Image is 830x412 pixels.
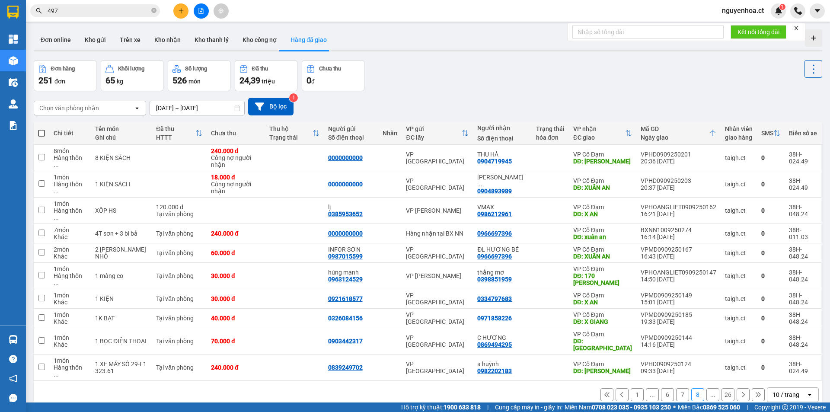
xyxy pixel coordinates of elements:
[168,60,230,91] button: Số lượng526món
[573,292,632,299] div: VP Cổ Đạm
[794,7,802,15] img: phone-icon
[761,181,780,188] div: 0
[239,75,260,86] span: 24,39
[328,276,363,283] div: 0963124529
[9,99,18,109] img: warehouse-icon
[211,181,254,195] div: Công nợ người nhận
[54,364,86,378] div: Hàng thông thường
[9,121,18,130] img: solution-icon
[536,134,565,141] div: hóa đơn
[789,177,817,191] div: 38H-024.49
[676,388,689,401] button: 7
[194,3,209,19] button: file-add
[269,134,312,141] div: Trạng thái
[36,8,42,14] span: search
[757,122,785,145] th: Toggle SortBy
[641,211,716,217] div: 16:21 [DATE]
[117,78,123,85] span: kg
[789,292,817,306] div: 38H-048.24
[641,233,716,240] div: 16:14 [DATE]
[573,246,632,253] div: VP Cổ Đạm
[789,204,817,217] div: 38H-048.24
[406,334,469,348] div: VP [GEOGRAPHIC_DATA]
[641,367,716,374] div: 09:33 [DATE]
[54,130,86,137] div: Chi tiết
[328,269,374,276] div: hùng mạnh
[406,292,469,306] div: VP [GEOGRAPHIC_DATA]
[761,130,773,137] div: SMS
[406,125,462,132] div: VP gửi
[151,7,156,15] span: close-circle
[761,249,780,256] div: 0
[406,361,469,374] div: VP [GEOGRAPHIC_DATA]
[641,269,716,276] div: VPHOANGLIET0909250147
[631,388,644,401] button: 1
[54,253,86,260] div: Khác
[789,311,817,325] div: 38H-048.24
[211,315,261,322] div: 40.000 đ
[477,341,512,348] div: 0869494295
[725,154,753,161] div: taigh.ct
[773,390,799,399] div: 10 / trang
[406,272,469,279] div: VP [PERSON_NAME]
[406,311,469,325] div: VP [GEOGRAPHIC_DATA]
[573,367,632,374] div: DĐ: TIÊN ĐIỀN
[406,177,469,191] div: VP [GEOGRAPHIC_DATA]
[328,211,363,217] div: 0385953652
[236,29,284,50] button: Kho công nợ
[54,299,86,306] div: Khác
[235,60,297,91] button: Đã thu24,39 triệu
[573,211,632,217] div: DĐ: X AN
[48,6,150,16] input: Tìm tên, số ĐT hoặc mã đơn
[573,265,632,272] div: VP Cổ Đạm
[54,147,86,154] div: 8 món
[761,230,780,237] div: 0
[311,78,315,85] span: đ
[211,249,261,256] div: 60.000 đ
[569,122,636,145] th: Toggle SortBy
[402,122,473,145] th: Toggle SortBy
[54,318,86,325] div: Khác
[406,246,469,260] div: VP [GEOGRAPHIC_DATA]
[54,161,59,168] span: ...
[211,338,261,345] div: 70.000 đ
[54,292,86,299] div: 1 món
[269,125,312,132] div: Thu hộ
[477,276,512,283] div: 0398851959
[95,154,147,161] div: 8 KIỆN SÁCH
[54,334,86,341] div: 1 món
[641,292,716,299] div: VPMD0909250149
[188,78,201,85] span: món
[641,184,716,191] div: 20:37 [DATE]
[761,364,780,371] div: 0
[54,311,86,318] div: 1 món
[565,402,671,412] span: Miền Nam
[101,60,163,91] button: Khối lượng65kg
[211,154,254,168] div: Công nợ người nhận
[7,6,19,19] img: logo-vxr
[789,246,817,260] div: 38H-048.24
[789,361,817,374] div: 38H-024.49
[573,318,632,325] div: DĐ: X GIANG
[178,8,184,14] span: plus
[573,311,632,318] div: VP Cổ Đạm
[691,388,704,401] button: 8
[54,188,59,195] span: ...
[477,295,512,302] div: 0334797683
[477,211,512,217] div: 0986212961
[592,404,671,411] strong: 0708 023 035 - 0935 103 250
[477,174,527,188] div: THANH HỒNG 9kg
[211,272,261,279] div: 30.000 đ
[328,315,363,322] div: 0326084156
[703,404,740,411] strong: 0369 525 060
[328,204,374,211] div: lj
[328,364,363,371] div: 0839249702
[211,147,261,154] div: 240.000 đ
[54,200,86,207] div: 1 món
[477,204,527,211] div: VMAX
[406,207,469,214] div: VP [PERSON_NAME]
[573,331,632,338] div: VP Cổ Đạm
[806,391,813,398] svg: open
[789,130,817,137] div: Biển số xe
[805,29,822,47] div: Tạo kho hàng mới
